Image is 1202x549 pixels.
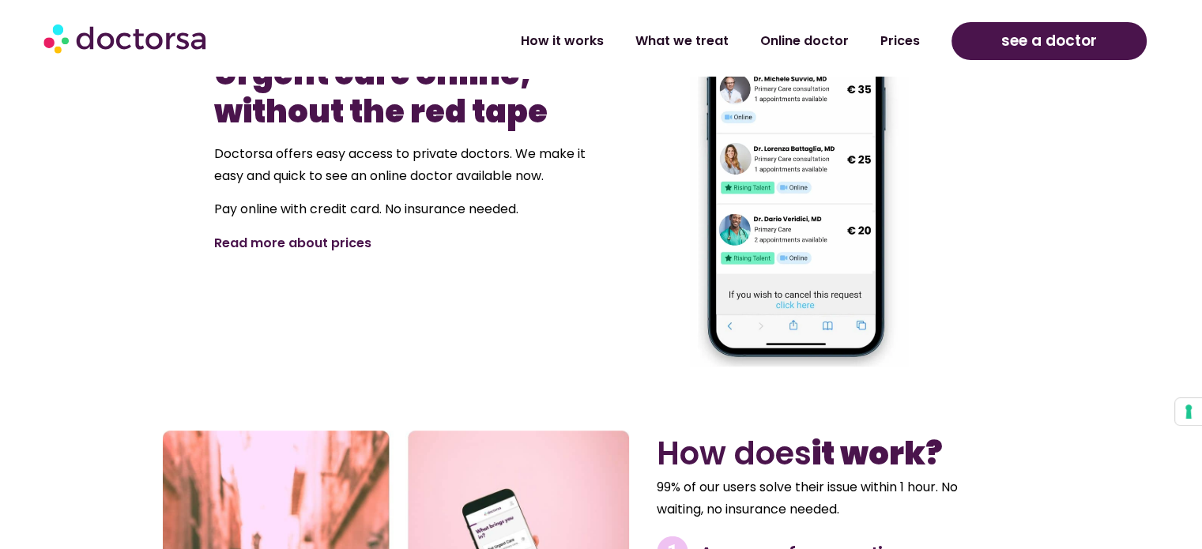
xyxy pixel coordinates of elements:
[812,431,943,476] b: it work?
[214,198,593,220] p: Pay online with credit card. No insurance needed.
[214,51,548,133] b: Urgent care online, without the red tape
[657,476,997,521] p: 99% of our users solve their issue within 1 hour. No waiting, no insurance needed.
[214,234,371,252] a: Read more about prices
[1001,28,1097,54] span: see a doctor
[657,434,1035,472] h2: How does
[865,23,936,59] a: Prices
[214,143,593,187] p: Doctorsa offers easy access to private doctors. We make it easy and quick to see an online doctor...
[505,23,620,59] a: How it works
[744,23,865,59] a: Online doctor
[951,22,1147,60] a: see a doctor
[317,23,936,59] nav: Menu
[1175,398,1202,425] button: Your consent preferences for tracking technologies
[620,23,744,59] a: What we treat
